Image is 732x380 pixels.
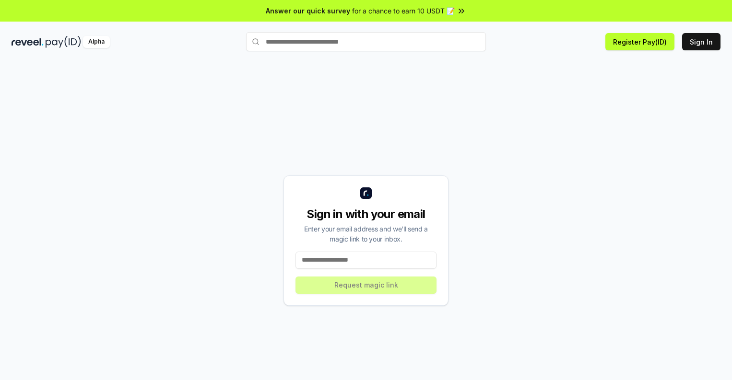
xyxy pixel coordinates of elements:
img: logo_small [360,187,372,199]
div: Alpha [83,36,110,48]
img: pay_id [46,36,81,48]
span: for a chance to earn 10 USDT 📝 [352,6,455,16]
button: Register Pay(ID) [605,33,674,50]
button: Sign In [682,33,720,50]
img: reveel_dark [12,36,44,48]
div: Enter your email address and we’ll send a magic link to your inbox. [295,224,437,244]
span: Answer our quick survey [266,6,350,16]
div: Sign in with your email [295,207,437,222]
